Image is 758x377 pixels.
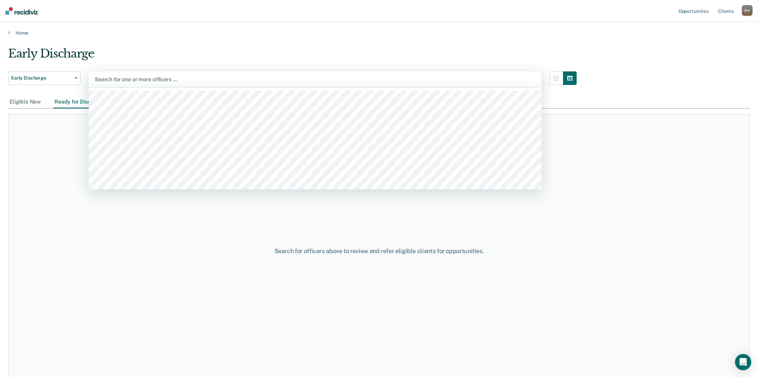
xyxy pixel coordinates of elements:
span: Early Discharge [11,75,72,81]
button: Early Discharge [8,71,81,85]
div: R H [742,5,753,16]
div: Open Intercom Messenger [735,354,751,370]
div: Early Discharge [8,47,577,66]
button: RH [742,5,753,16]
div: Search for officers above to review and refer eligible clients for opportunities. [194,247,564,255]
img: Recidiviz [5,7,38,15]
a: Home [8,30,750,36]
div: Eligible Now [8,96,42,108]
div: Ready for Discharge [53,96,106,108]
